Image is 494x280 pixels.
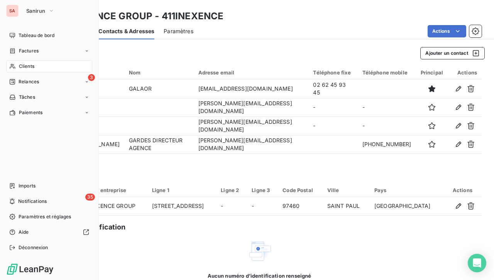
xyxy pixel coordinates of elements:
[428,25,466,37] button: Actions
[358,135,416,153] td: [PHONE_NUMBER]
[6,29,92,42] a: Tableau de bord
[19,47,39,54] span: Factures
[19,94,35,101] span: Tâches
[308,98,357,116] td: -
[198,69,304,76] div: Adresse email
[83,197,147,216] td: INEXENCE GROUP
[6,106,92,119] a: Paiements
[124,135,193,153] td: GARDES DIRECTEUR AGENCE
[6,180,92,192] a: Imports
[448,187,477,193] div: Actions
[152,187,211,193] div: Ligne 1
[370,197,443,216] td: [GEOGRAPHIC_DATA]
[362,69,411,76] div: Téléphone mobile
[468,254,486,272] div: Open Intercom Messenger
[308,116,357,135] td: -
[88,74,95,81] span: 3
[278,197,323,216] td: 97460
[194,79,309,98] td: [EMAIL_ADDRESS][DOMAIN_NAME]
[247,197,278,216] td: -
[19,244,48,251] span: Déconnexion
[452,69,477,76] div: Actions
[6,263,54,275] img: Logo LeanPay
[18,198,47,205] span: Notifications
[6,226,92,238] a: Aide
[98,27,154,35] span: Contacts & Adresses
[252,187,273,193] div: Ligne 3
[6,5,19,17] div: SA
[308,79,357,98] td: 02 62 45 93 45
[19,182,36,189] span: Imports
[19,63,34,70] span: Clients
[87,187,143,193] div: Nom entreprise
[26,8,45,14] span: Sanirun
[313,69,353,76] div: Téléphone fixe
[283,187,318,193] div: Code Postal
[6,91,92,103] a: Tâches
[6,45,92,57] a: Factures
[124,79,193,98] td: GALAOR
[19,229,29,236] span: Aide
[358,116,416,135] td: -
[85,194,95,201] span: 35
[247,239,272,263] img: Empty state
[19,78,39,85] span: Relances
[421,69,443,76] div: Principal
[19,32,54,39] span: Tableau de bord
[6,211,92,223] a: Paramètres et réglages
[208,273,311,279] span: Aucun numéro d’identification renseigné
[19,109,42,116] span: Paiements
[327,187,365,193] div: Ville
[216,197,247,216] td: -
[194,98,309,116] td: [PERSON_NAME][EMAIL_ADDRESS][DOMAIN_NAME]
[221,187,242,193] div: Ligne 2
[420,47,485,59] button: Ajouter un contact
[68,9,223,23] h3: INEXENCE GROUP - 411INEXENCE
[374,187,439,193] div: Pays
[129,69,189,76] div: Nom
[164,27,193,35] span: Paramètres
[194,116,309,135] td: [PERSON_NAME][EMAIL_ADDRESS][DOMAIN_NAME]
[6,76,92,88] a: 3Relances
[6,60,92,73] a: Clients
[194,135,309,153] td: [PERSON_NAME][EMAIL_ADDRESS][DOMAIN_NAME]
[358,98,416,116] td: -
[19,213,71,220] span: Paramètres et réglages
[323,197,370,216] td: SAINT PAUL
[147,197,216,216] td: [STREET_ADDRESS]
